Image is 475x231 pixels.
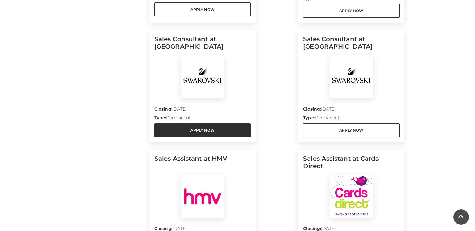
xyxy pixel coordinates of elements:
[303,115,315,120] strong: Type:
[303,115,400,123] p: Permanent
[330,55,373,98] img: Swarovski
[303,35,400,55] h5: Sales Consultant at [GEOGRAPHIC_DATA]
[154,115,251,123] p: Permanent
[154,2,251,16] a: Apply Now
[181,55,224,98] img: Swarovski
[303,106,321,112] strong: Closing:
[154,35,251,55] h5: Sales Consultant at [GEOGRAPHIC_DATA]
[154,106,251,115] p: [DATE]
[303,4,400,18] a: Apply Now
[181,175,224,218] img: HMV
[303,106,400,115] p: [DATE]
[154,123,251,137] a: Apply Now
[154,115,166,120] strong: Type:
[303,155,400,175] h5: Sales Assistant at Cards Direct
[303,123,400,137] a: Apply Now
[154,155,251,175] h5: Sales Assistant at HMV
[330,175,373,218] img: Cards Direct
[154,106,172,112] strong: Closing:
